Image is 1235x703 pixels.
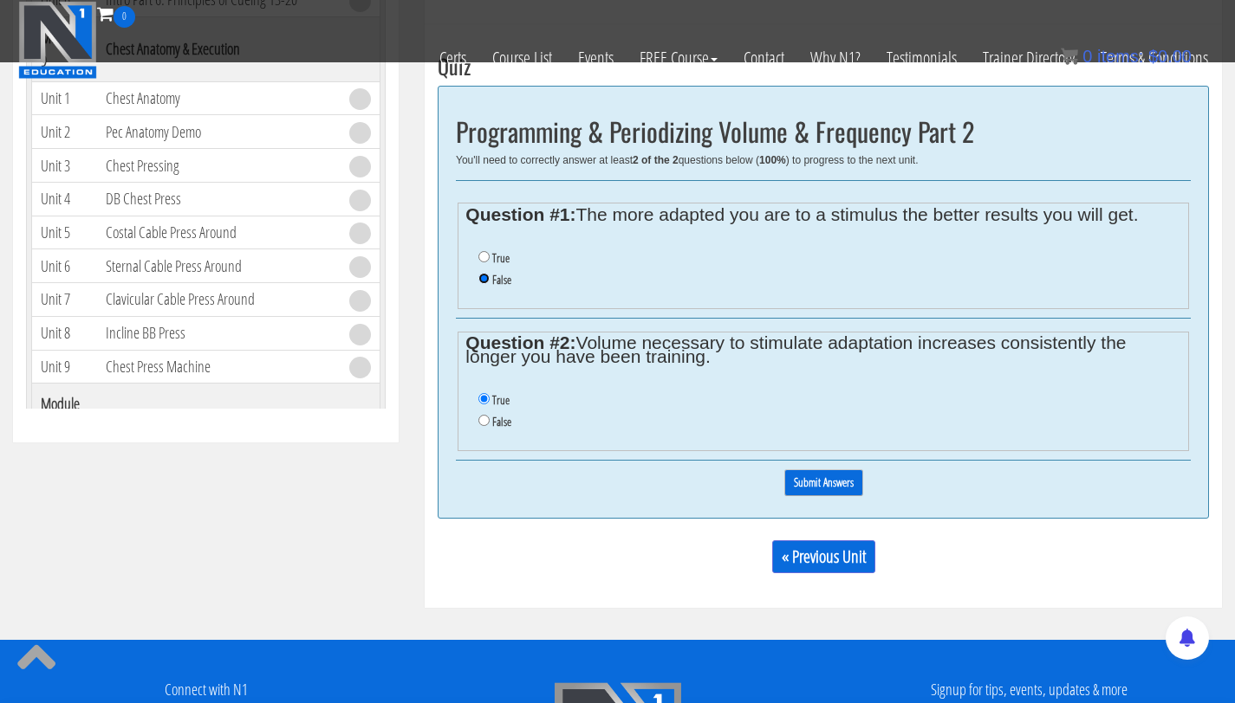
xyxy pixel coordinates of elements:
[32,115,97,149] td: Unit 2
[1148,47,1158,66] span: $
[97,81,341,115] td: Chest Anatomy
[97,149,341,183] td: Chest Pressing
[18,1,97,79] img: n1-education
[97,350,341,384] td: Chest Press Machine
[465,204,575,224] strong: Question #1:
[1088,28,1221,88] a: Terms & Conditions
[1082,47,1092,66] span: 0
[492,415,511,429] label: False
[32,283,97,317] td: Unit 7
[565,28,627,88] a: Events
[32,350,97,384] td: Unit 9
[492,393,510,407] label: True
[97,283,341,317] td: Clavicular Cable Press Around
[114,6,135,28] span: 0
[759,154,786,166] b: 100%
[772,540,875,573] a: « Previous Unit
[465,208,1180,222] legend: The more adapted you are to a stimulus the better results you will get.
[1061,48,1078,65] img: icon11.png
[32,249,97,283] td: Unit 6
[633,154,679,166] b: 2 of the 2
[465,332,575,352] strong: Question #2:
[32,316,97,350] td: Unit 8
[479,28,565,88] a: Course List
[874,28,970,88] a: Testimonials
[97,384,341,448] th: Lats Anatomy & Execution
[32,149,97,183] td: Unit 3
[97,216,341,249] td: Costal Cable Press Around
[97,182,341,216] td: DB Chest Press
[1148,47,1192,66] bdi: 0.00
[32,384,97,448] th: Module 10
[465,336,1180,364] legend: Volume necessary to stimulate adaptation increases consistently the longer you have been training.
[97,115,341,149] td: Pec Anatomy Demo
[1061,47,1192,66] a: 0 items: $0.00
[492,273,511,287] label: False
[426,28,479,88] a: Certs
[97,2,135,25] a: 0
[836,681,1222,699] h4: Signup for tips, events, updates & more
[970,28,1088,88] a: Trainer Directory
[492,251,510,265] label: True
[784,469,863,496] input: Submit Answers
[97,316,341,350] td: Incline BB Press
[32,81,97,115] td: Unit 1
[456,117,1191,145] h2: Programming & Periodizing Volume & Frequency Part 2
[13,681,399,699] h4: Connect with N1
[1097,47,1143,66] span: items:
[32,216,97,249] td: Unit 5
[627,28,731,88] a: FREE Course
[32,182,97,216] td: Unit 4
[97,249,341,283] td: Sternal Cable Press Around
[456,154,1191,166] div: You'll need to correctly answer at least questions below ( ) to progress to the next unit.
[797,28,874,88] a: Why N1?
[731,28,797,88] a: Contact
